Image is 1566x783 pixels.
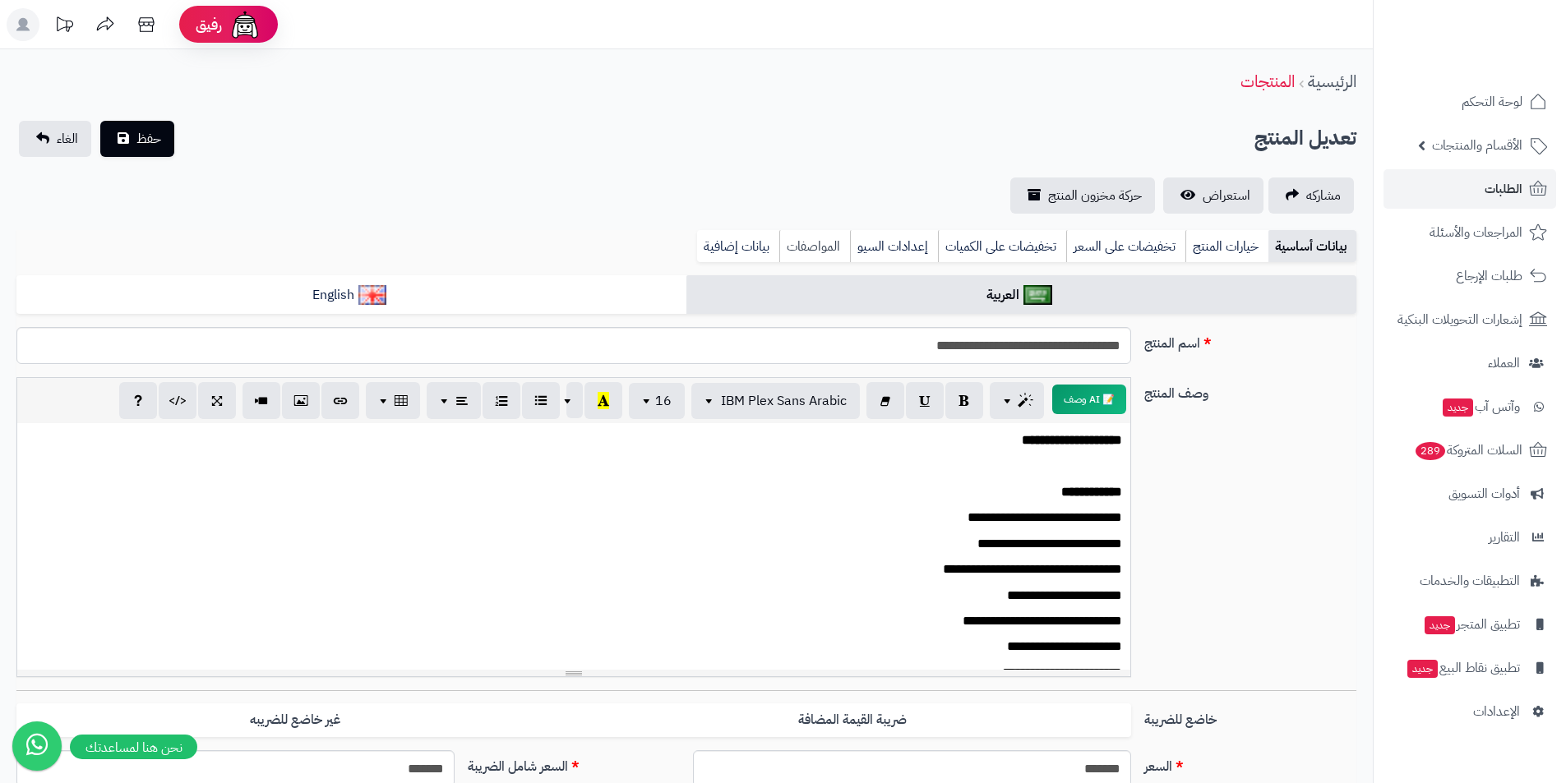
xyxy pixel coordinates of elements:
[229,8,261,41] img: ai-face.png
[1138,750,1363,776] label: السعر
[1423,613,1520,636] span: تطبيق المتجر
[1052,385,1126,414] button: 📝 AI وصف
[136,129,161,149] span: حفظ
[1268,177,1354,214] a: مشاركه
[196,15,222,35] span: رفيق
[1425,616,1455,634] span: جديد
[721,391,847,411] span: IBM Plex Sans Arabic
[1384,474,1556,514] a: أدوات التسويق
[1185,230,1268,263] a: خيارات المنتج
[1414,439,1522,462] span: السلات المتروكة
[44,8,85,45] a: تحديثات المنصة
[1384,387,1556,426] a: وآتس آبجديد
[16,703,574,737] label: غير خاضع للضريبه
[655,391,672,411] span: 16
[1473,700,1520,723] span: الإعدادات
[461,750,686,776] label: السعر شامل الضريبة
[1048,186,1142,205] span: حركة مخزون المنتج
[19,121,91,157] a: الغاء
[1138,327,1363,353] label: اسم المنتج
[1407,660,1438,678] span: جديد
[1384,561,1556,601] a: التطبيقات والخدمات
[697,230,779,263] a: بيانات إضافية
[1384,213,1556,252] a: المراجعات والأسئلة
[1397,308,1522,331] span: إشعارات التحويلات البنكية
[1203,186,1250,205] span: استعراض
[1138,703,1363,730] label: خاضع للضريبة
[1415,442,1446,461] span: 289
[1254,122,1356,155] h2: تعديل المنتج
[57,129,78,149] span: الغاء
[1441,395,1520,418] span: وآتس آب
[686,275,1356,316] a: العربية
[1430,221,1522,244] span: المراجعات والأسئلة
[1163,177,1263,214] a: استعراض
[850,230,938,263] a: إعدادات السيو
[100,121,174,157] button: حفظ
[1384,169,1556,209] a: الطلبات
[1010,177,1155,214] a: حركة مخزون المنتج
[1454,34,1550,68] img: logo-2.png
[1384,605,1556,644] a: تطبيق المتجرجديد
[691,383,860,419] button: IBM Plex Sans Arabic
[1384,300,1556,339] a: إشعارات التحويلات البنكية
[1485,177,1522,200] span: الطلبات
[1456,265,1522,288] span: طلبات الإرجاع
[358,285,387,305] img: English
[1489,526,1520,549] span: التقارير
[629,383,685,419] button: 16
[1240,69,1295,94] a: المنتجات
[1384,82,1556,122] a: لوحة التحكم
[1384,431,1556,470] a: السلات المتروكة289
[1384,692,1556,731] a: الإعدادات
[1443,398,1473,417] span: جديد
[1384,256,1556,296] a: طلبات الإرجاع
[1432,134,1522,157] span: الأقسام والمنتجات
[1138,377,1363,403] label: وصف المنتج
[1384,648,1556,688] a: تطبيق نقاط البيعجديد
[938,230,1066,263] a: تخفيضات على الكميات
[1462,90,1522,113] span: لوحة التحكم
[1306,186,1341,205] span: مشاركه
[1420,569,1520,592] span: التطبيقات والخدمات
[1488,352,1520,375] span: العملاء
[1066,230,1185,263] a: تخفيضات على السعر
[1406,656,1520,679] span: تطبيق نقاط البيع
[16,275,686,316] a: English
[1448,482,1520,505] span: أدوات التسويق
[1384,518,1556,557] a: التقارير
[1384,343,1556,383] a: العملاء
[1268,230,1356,263] a: بيانات أساسية
[1308,69,1356,94] a: الرئيسية
[574,703,1131,737] label: ضريبة القيمة المضافة
[779,230,850,263] a: المواصفات
[1023,285,1052,305] img: العربية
